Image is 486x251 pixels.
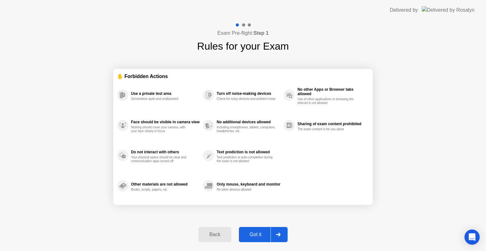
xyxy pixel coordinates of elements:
[131,188,191,192] div: Books, scripts, papers, etc
[297,122,366,126] div: Sharing of exam content prohibited
[422,6,475,14] img: Delivered by Rosalyn
[198,227,231,242] button: Back
[217,91,280,96] div: Turn off noise-making devices
[217,182,280,187] div: Only mouse, keyboard and monitor
[217,29,269,37] h4: Exam Pre-flight:
[464,230,480,245] div: Open Intercom Messenger
[390,6,418,14] div: Delivered by
[131,91,200,96] div: Use a private test area
[117,73,369,80] div: ✋ Forbidden Actions
[131,156,191,163] div: Your physical space should be clear and communication apps turned off
[217,150,280,154] div: Text prediction is not allowed
[131,150,200,154] div: Do not interact with others
[197,39,289,54] h1: Rules for your Exam
[297,127,357,131] div: The exam content is for you alone
[217,125,277,133] div: Including smartphones, tablets, computers, headphones, etc.
[253,30,269,36] b: Step 1
[131,182,200,187] div: Other materials are not allowed
[297,97,357,105] div: Use of other applications or browsing the internet is not allowed
[217,97,277,101] div: Check for noisy devices and ambient noise
[131,97,191,101] div: Somewhere quiet and undisturbed
[217,156,277,163] div: Text prediction or auto-completion during the exam is not allowed
[239,227,288,242] button: Got it
[200,232,229,237] div: Back
[241,232,271,237] div: Got it
[131,120,200,124] div: Face should be visible in camera view
[217,188,277,192] div: No other devices allowed
[131,125,191,133] div: Nothing should cover your camera, with your face clearly in focus
[297,87,366,96] div: No other Apps or Browser tabs allowed
[217,120,280,124] div: No additional devices allowed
